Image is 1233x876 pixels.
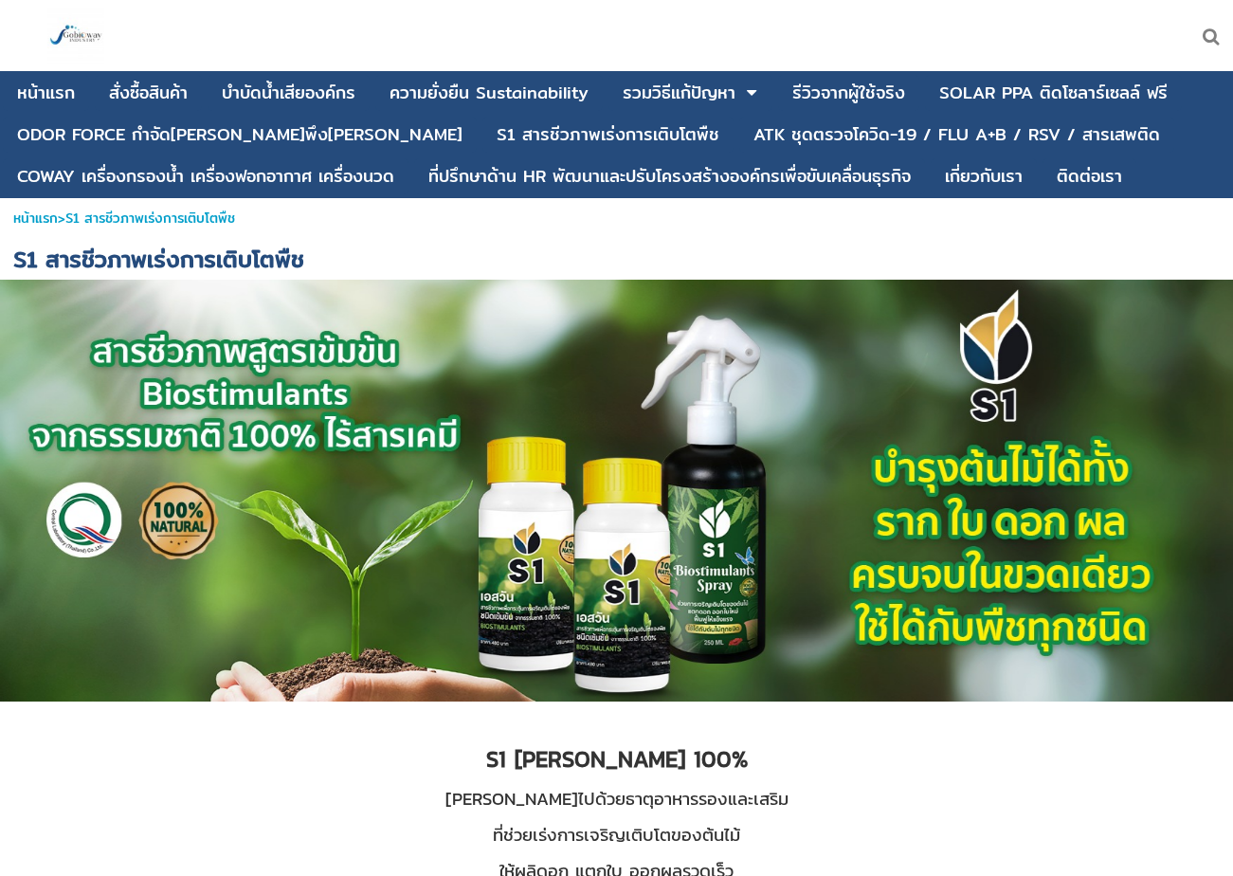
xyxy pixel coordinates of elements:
[17,84,75,101] div: หน้าแรก
[1057,168,1122,185] div: ติดต่อเรา
[753,126,1160,143] div: ATK ชุดตรวจโควิด-19 / FLU A+B / RSV / สารเสพติด
[390,75,589,111] a: ความยั่งยืน Sustainability
[945,158,1023,194] a: เกี่ยวกับเรา
[497,117,719,153] a: S1 สารชีวภาพเร่งการเติบโตพืช
[428,158,911,194] a: ที่ปรึกษาด้าน HR พัฒนาและปรับโครงสร้างองค์กรเพื่อขับเคลื่อนธุรกิจ
[222,84,355,101] div: บําบัดน้ำเสียองค์กร
[753,117,1160,153] a: ATK ชุดตรวจโควิด-19 / FLU A+B / RSV / สารเสพติด
[486,742,748,776] span: S1 [PERSON_NAME] 100%
[17,75,75,111] a: หน้าแรก
[109,75,188,111] a: สั่งซื้อสินค้า
[493,821,740,848] span: ที่ช่วยเร่งการเจริญเติบโตของต้นไม้
[17,126,462,143] div: ODOR FORCE กำจัด[PERSON_NAME]พึง[PERSON_NAME]
[17,168,394,185] div: COWAY เครื่องกรองน้ำ เครื่องฟอกอากาศ เครื่องนวด
[792,84,905,101] div: รีวิวจากผู้ใช้จริง
[428,168,911,185] div: ที่ปรึกษาด้าน HR พัฒนาและปรับโครงสร้างองค์กรเพื่อขับเคลื่อนธุรกิจ
[497,126,719,143] div: S1 สารชีวภาพเร่งการเติบโตพืช
[17,117,462,153] a: ODOR FORCE กำจัด[PERSON_NAME]พึง[PERSON_NAME]
[47,8,104,64] img: large-1644130236041.jpg
[222,75,355,111] a: บําบัดน้ำเสียองค์กร
[1057,158,1122,194] a: ติดต่อเรา
[939,75,1168,111] a: SOLAR PPA ติดโซลาร์เซลล์ ฟรี
[13,208,58,228] a: หน้าแรก
[65,208,235,228] span: S1 สารชีวภาพเร่งการเติบโตพืช
[792,75,905,111] a: รีวิวจากผู้ใช้จริง
[623,84,735,101] div: รวมวิธีแก้ปัญหา
[390,84,589,101] div: ความยั่งยืน Sustainability
[445,785,789,812] span: [PERSON_NAME]ไปด้วยธาตุอาหารรองและเสริม
[623,75,735,111] a: รวมวิธีแก้ปัญหา
[13,241,304,277] span: S1 สารชีวภาพเร่งการเติบโตพืช
[109,84,188,101] div: สั่งซื้อสินค้า
[939,84,1168,101] div: SOLAR PPA ติดโซลาร์เซลล์ ฟรี
[17,158,394,194] a: COWAY เครื่องกรองน้ำ เครื่องฟอกอากาศ เครื่องนวด
[945,168,1023,185] div: เกี่ยวกับเรา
